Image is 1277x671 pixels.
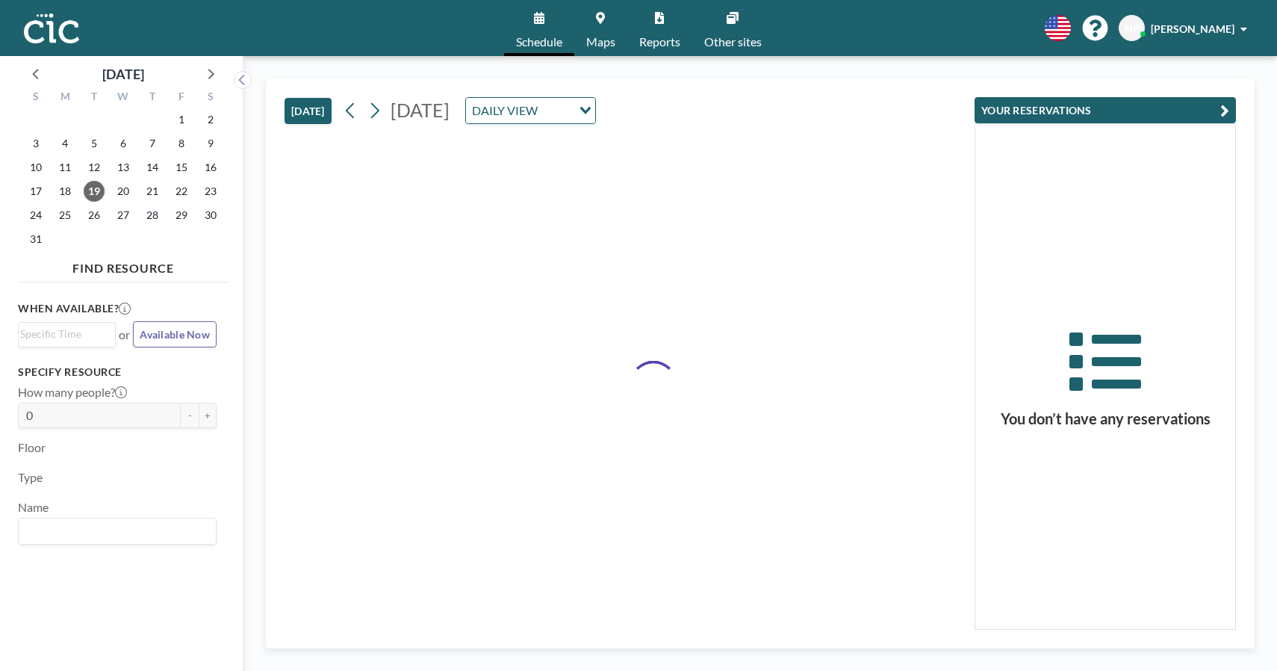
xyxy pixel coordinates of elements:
[171,109,192,130] span: Friday, August 1, 2025
[84,157,105,178] span: Tuesday, August 12, 2025
[200,109,221,130] span: Saturday, August 2, 2025
[199,403,217,428] button: +
[113,205,134,226] span: Wednesday, August 27, 2025
[975,409,1235,428] h3: You don’t have any reservations
[469,101,541,120] span: DAILY VIEW
[200,205,221,226] span: Saturday, August 30, 2025
[19,519,216,544] div: Search for option
[55,133,75,154] span: Monday, August 4, 2025
[80,88,109,108] div: T
[109,88,138,108] div: W
[200,133,221,154] span: Saturday, August 9, 2025
[19,323,115,345] div: Search for option
[55,181,75,202] span: Monday, August 18, 2025
[137,88,167,108] div: T
[1125,22,1140,35] span: NP
[171,205,192,226] span: Friday, August 29, 2025
[20,326,107,342] input: Search for option
[181,403,199,428] button: -
[55,157,75,178] span: Monday, August 11, 2025
[18,255,229,276] h4: FIND RESOURCE
[142,157,163,178] span: Thursday, August 14, 2025
[20,522,208,541] input: Search for option
[196,88,225,108] div: S
[102,64,144,84] div: [DATE]
[25,181,46,202] span: Sunday, August 17, 2025
[171,181,192,202] span: Friday, August 22, 2025
[466,98,595,123] div: Search for option
[113,181,134,202] span: Wednesday, August 20, 2025
[1151,22,1234,35] span: [PERSON_NAME]
[391,99,450,121] span: [DATE]
[25,205,46,226] span: Sunday, August 24, 2025
[119,327,130,342] span: or
[51,88,80,108] div: M
[25,157,46,178] span: Sunday, August 10, 2025
[18,470,43,485] label: Type
[133,321,217,347] button: Available Now
[142,205,163,226] span: Thursday, August 28, 2025
[200,157,221,178] span: Saturday, August 16, 2025
[171,133,192,154] span: Friday, August 8, 2025
[140,328,210,341] span: Available Now
[516,36,562,48] span: Schedule
[142,181,163,202] span: Thursday, August 21, 2025
[18,500,49,515] label: Name
[84,205,105,226] span: Tuesday, August 26, 2025
[84,181,105,202] span: Tuesday, August 19, 2025
[25,229,46,250] span: Sunday, August 31, 2025
[704,36,762,48] span: Other sites
[285,98,332,124] button: [DATE]
[55,205,75,226] span: Monday, August 25, 2025
[25,133,46,154] span: Sunday, August 3, 2025
[24,13,79,43] img: organization-logo
[113,133,134,154] span: Wednesday, August 6, 2025
[18,440,46,455] label: Floor
[200,181,221,202] span: Saturday, August 23, 2025
[113,157,134,178] span: Wednesday, August 13, 2025
[586,36,615,48] span: Maps
[18,385,127,400] label: How many people?
[171,157,192,178] span: Friday, August 15, 2025
[84,133,105,154] span: Tuesday, August 5, 2025
[975,97,1236,123] button: YOUR RESERVATIONS
[167,88,196,108] div: F
[22,88,51,108] div: S
[18,365,217,379] h3: Specify resource
[639,36,680,48] span: Reports
[142,133,163,154] span: Thursday, August 7, 2025
[542,101,571,120] input: Search for option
